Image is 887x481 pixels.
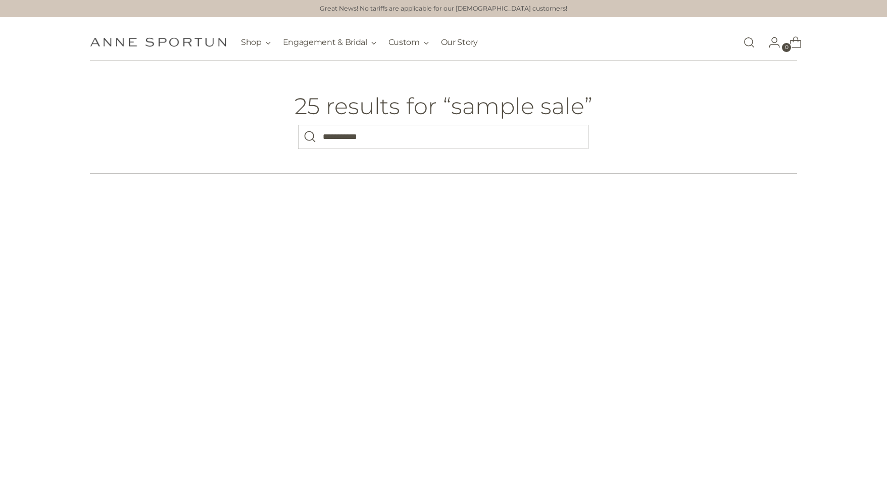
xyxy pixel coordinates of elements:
[294,93,593,119] h1: 25 results for “sample sale”
[388,31,429,54] button: Custom
[283,31,376,54] button: Engagement & Bridal
[441,31,478,54] a: Our Story
[90,37,226,47] a: Anne Sportun Fine Jewellery
[781,32,802,53] a: Open cart modal
[320,4,567,14] a: Great News! No tariffs are applicable for our [DEMOGRAPHIC_DATA] customers!
[760,32,780,53] a: Go to the account page
[241,31,271,54] button: Shop
[782,43,791,52] span: 0
[739,32,759,53] a: Open search modal
[298,125,322,149] button: Search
